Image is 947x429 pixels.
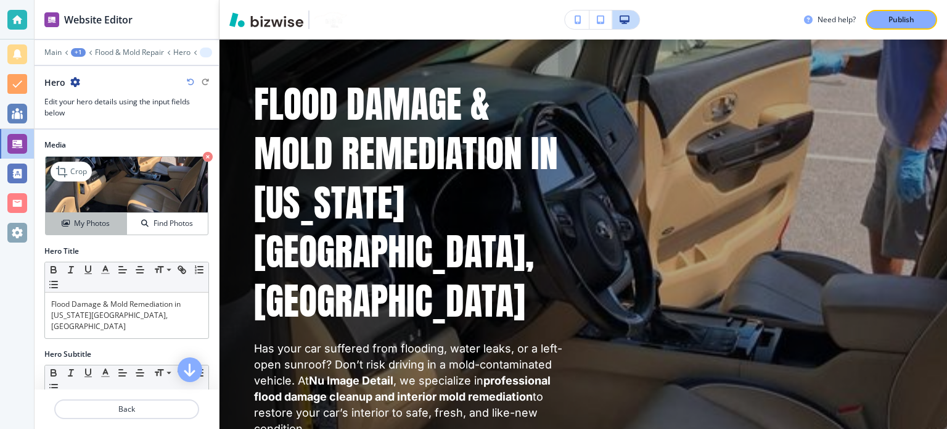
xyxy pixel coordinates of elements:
[44,349,91,360] h2: Hero Subtitle
[254,80,568,326] p: Flood Damage & Mold Remediation in [US_STATE][GEOGRAPHIC_DATA], [GEOGRAPHIC_DATA]
[95,48,164,57] button: Flood & Mold Repair
[70,166,87,177] p: Crop
[71,48,86,57] button: +1
[154,218,193,229] h4: Find Photos
[51,162,92,181] div: Crop
[888,14,914,25] p: Publish
[127,213,208,235] button: Find Photos
[54,399,199,419] button: Back
[51,299,202,332] p: Flood Damage & Mold Remediation in [US_STATE][GEOGRAPHIC_DATA], [GEOGRAPHIC_DATA]
[200,48,212,57] button: Hero
[64,12,133,27] h2: Website Editor
[44,12,59,27] img: editor icon
[44,156,209,236] div: CropMy PhotosFind Photos
[46,213,127,235] button: My Photos
[314,12,348,27] img: Your Logo
[44,76,65,89] h2: Hero
[229,12,303,27] img: Bizwise Logo
[818,14,856,25] h3: Need help?
[866,10,937,30] button: Publish
[44,140,209,151] h2: Media
[173,48,191,57] button: Hero
[309,374,393,387] strong: Nu Image Detail
[44,246,79,257] h2: Hero Title
[74,218,110,229] h4: My Photos
[254,374,553,403] strong: professional flood damage cleanup and interior mold remediation
[55,404,198,415] p: Back
[44,96,209,119] h3: Edit your hero details using the input fields below
[44,48,62,57] button: Main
